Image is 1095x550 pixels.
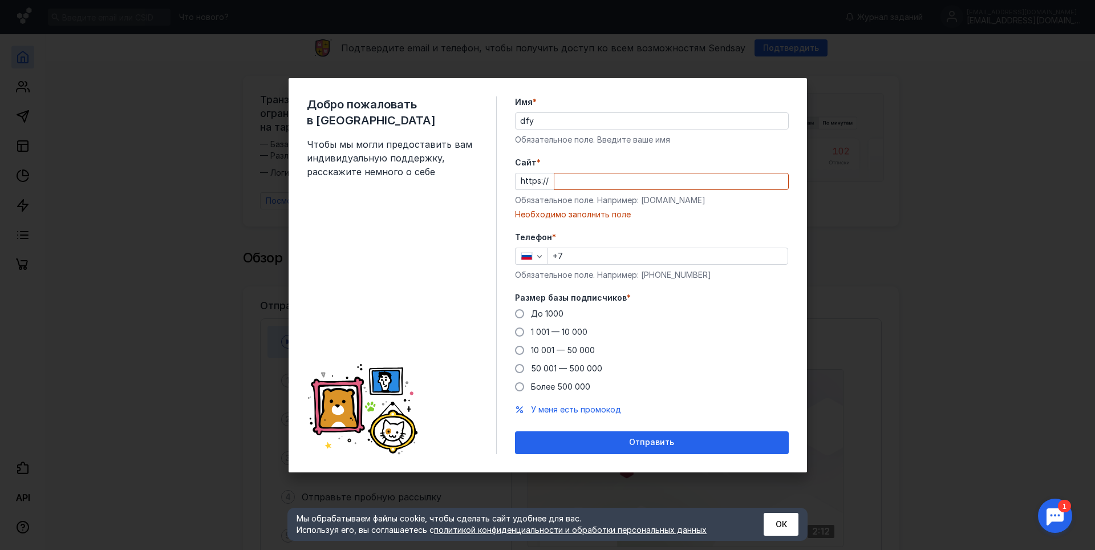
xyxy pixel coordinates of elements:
[515,195,789,206] div: Обязательное поле. Например: [DOMAIN_NAME]
[515,292,627,304] span: Размер базы подписчиков
[307,137,478,179] span: Чтобы мы могли предоставить вам индивидуальную поддержку, расскажите немного о себе
[515,209,789,220] div: Необходимо заполнить поле
[515,96,533,108] span: Имя
[515,232,552,243] span: Телефон
[307,96,478,128] span: Добро пожаловать в [GEOGRAPHIC_DATA]
[531,404,621,415] button: У меня есть промокод
[531,309,563,318] span: До 1000
[515,157,537,168] span: Cайт
[297,513,736,536] div: Мы обрабатываем файлы cookie, чтобы сделать сайт удобнее для вас. Используя его, вы соглашаетесь c
[629,438,674,447] span: Отправить
[515,269,789,281] div: Обязательное поле. Например: [PHONE_NUMBER]
[515,134,789,145] div: Обязательное поле. Введите ваше имя
[531,363,602,373] span: 50 001 — 500 000
[531,405,621,414] span: У меня есть промокод
[515,431,789,454] button: Отправить
[434,525,707,535] a: политикой конфиденциальности и обработки персональных данных
[531,345,595,355] span: 10 001 — 50 000
[764,513,798,536] button: ОК
[531,382,590,391] span: Более 500 000
[26,7,39,19] div: 1
[531,327,587,337] span: 1 001 — 10 000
